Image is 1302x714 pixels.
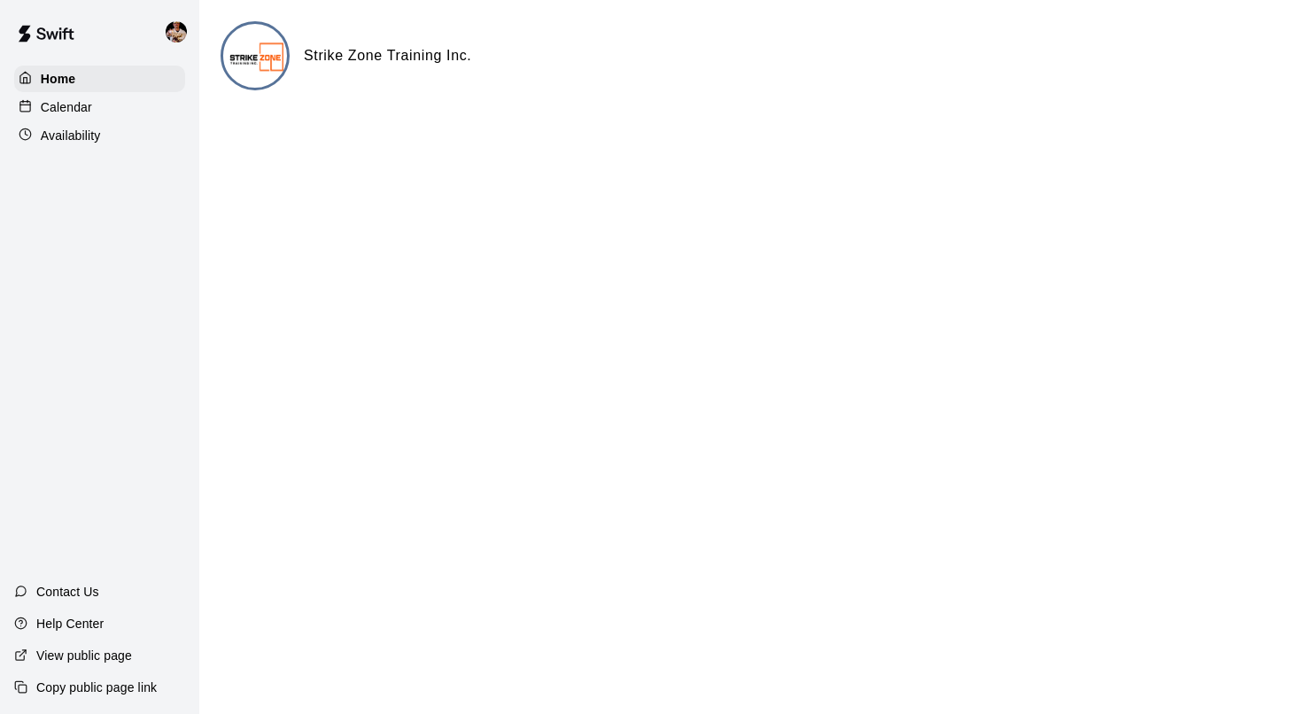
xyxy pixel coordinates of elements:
p: Availability [41,127,101,144]
img: Strike Zone Training Inc. logo [223,24,290,90]
p: Home [41,70,76,88]
p: Help Center [36,615,104,633]
p: View public page [36,647,132,664]
img: Garrett Takamatsu [166,21,187,43]
a: Availability [14,122,185,149]
a: Home [14,66,185,92]
p: Calendar [41,98,92,116]
a: Calendar [14,94,185,120]
p: Contact Us [36,583,99,601]
h6: Strike Zone Training Inc. [304,44,471,67]
div: Garrett Takamatsu [162,14,199,50]
p: Copy public page link [36,679,157,696]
